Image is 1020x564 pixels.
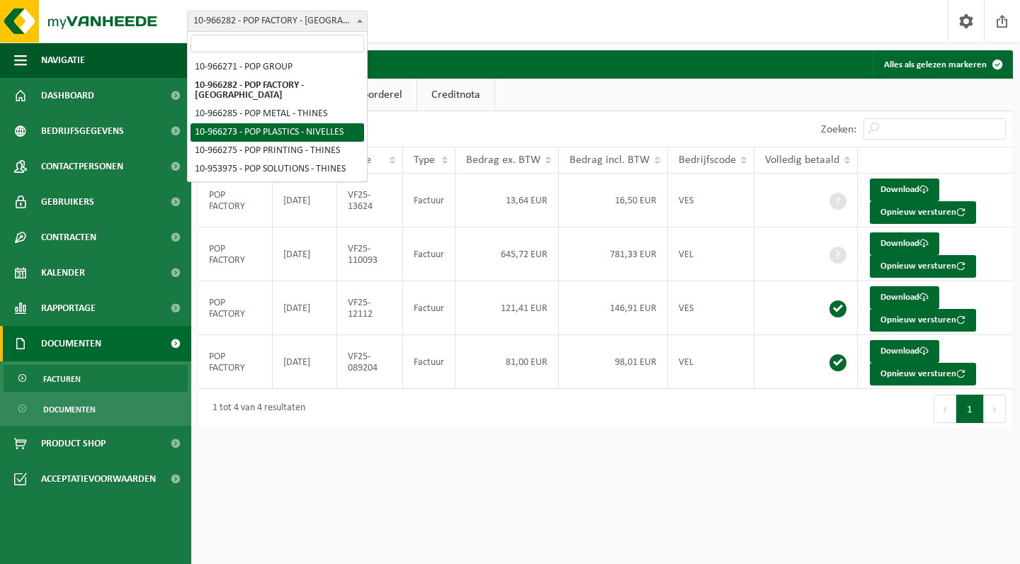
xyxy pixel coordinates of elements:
[765,154,839,166] span: Volledig betaald
[870,286,939,309] a: Download
[205,396,305,422] div: 1 tot 4 van 4 resultaten
[417,79,494,111] a: Creditnota
[403,227,455,281] td: Factuur
[337,335,402,389] td: VF25-089204
[956,395,984,423] button: 1
[668,227,754,281] td: VEL
[43,366,81,393] span: Facturen
[870,232,939,255] a: Download
[273,227,337,281] td: [DATE]
[43,396,96,423] span: Documenten
[403,335,455,389] td: Factuur
[191,142,364,160] li: 10-966275 - POP PRINTING - THINES
[41,255,85,291] span: Kalender
[873,50,1011,79] button: Alles als gelezen markeren
[198,174,273,227] td: POP FACTORY
[273,174,337,227] td: [DATE]
[198,227,273,281] td: POP FACTORY
[870,179,939,201] a: Download
[870,363,976,385] button: Opnieuw versturen
[41,149,123,184] span: Contactpersonen
[191,77,364,105] li: 10-966282 - POP FACTORY - [GEOGRAPHIC_DATA]
[870,255,976,278] button: Opnieuw versturen
[187,11,368,32] span: 10-966282 - POP FACTORY - NIVELLES
[41,220,96,255] span: Contracten
[191,105,364,123] li: 10-966285 - POP METAL - THINES
[403,281,455,335] td: Factuur
[934,395,956,423] button: Previous
[455,335,559,389] td: 81,00 EUR
[191,123,364,142] li: 10-966273 - POP PLASTICS - NIVELLES
[188,11,367,31] span: 10-966282 - POP FACTORY - NIVELLES
[455,281,559,335] td: 121,41 EUR
[414,154,435,166] span: Type
[198,281,273,335] td: POP FACTORY
[984,395,1006,423] button: Next
[668,281,754,335] td: VES
[41,184,94,220] span: Gebruikers
[41,426,106,461] span: Product Shop
[403,174,455,227] td: Factuur
[198,335,273,389] td: POP FACTORY
[559,174,668,227] td: 16,50 EUR
[455,174,559,227] td: 13,64 EUR
[41,78,94,113] span: Dashboard
[559,281,668,335] td: 146,91 EUR
[559,335,668,389] td: 98,01 EUR
[679,154,736,166] span: Bedrijfscode
[41,461,156,497] span: Acceptatievoorwaarden
[870,340,939,363] a: Download
[337,281,402,335] td: VF25-12112
[337,174,402,227] td: VF25-13624
[4,395,188,422] a: Documenten
[41,291,96,326] span: Rapportage
[870,309,976,332] button: Opnieuw versturen
[559,227,668,281] td: 781,33 EUR
[273,335,337,389] td: [DATE]
[337,227,402,281] td: VF25-110093
[4,365,188,392] a: Facturen
[668,174,754,227] td: VES
[455,227,559,281] td: 645,72 EUR
[466,154,540,166] span: Bedrag ex. BTW
[191,160,364,179] li: 10-953975 - POP SOLUTIONS - THINES
[41,43,85,78] span: Navigatie
[870,201,976,224] button: Opnieuw versturen
[41,326,101,361] span: Documenten
[191,58,364,77] li: 10-966271 - POP GROUP
[273,281,337,335] td: [DATE]
[569,154,650,166] span: Bedrag incl. BTW
[821,124,856,135] label: Zoeken:
[41,113,124,149] span: Bedrijfsgegevens
[668,335,754,389] td: VEL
